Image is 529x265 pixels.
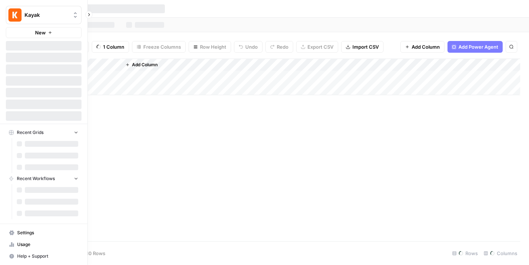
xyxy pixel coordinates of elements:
span: Add 10 Rows [76,250,105,257]
button: Add Power Agent [447,41,503,53]
button: Undo [234,41,262,53]
button: Row Height [189,41,231,53]
span: Usage [17,241,78,248]
button: Add Column [122,60,160,70]
span: Undo [245,43,258,51]
span: Export CSV [307,43,333,51]
button: Redo [265,41,293,53]
span: Import CSV [352,43,379,51]
div: Rows [449,247,481,259]
span: New [35,29,46,36]
span: Freeze Columns [143,43,181,51]
div: Columns [481,247,520,259]
span: Add Power Agent [458,43,498,51]
span: Kayak [24,11,69,19]
span: Add Column [412,43,440,51]
a: Usage [6,239,82,250]
button: 1 Column [92,41,129,53]
button: Help + Support [6,250,82,262]
span: Add Column [132,61,158,68]
button: Recent Workflows [6,173,82,184]
button: Import CSV [341,41,383,53]
button: New [6,27,82,38]
span: Help + Support [17,253,78,260]
button: Recent Grids [6,127,82,138]
span: Recent Grids [17,129,44,136]
span: Redo [277,43,288,51]
span: Recent Workflows [17,175,55,182]
button: Workspace: Kayak [6,6,82,24]
a: Settings [6,227,82,239]
button: Add Column [400,41,445,53]
span: 1 Column [103,43,124,51]
span: Row Height [200,43,226,51]
img: Kayak Logo [8,8,22,22]
button: Freeze Columns [132,41,186,53]
button: Export CSV [296,41,338,53]
span: Settings [17,229,78,236]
